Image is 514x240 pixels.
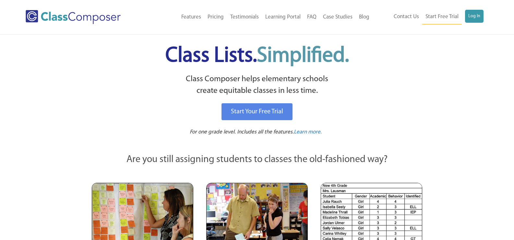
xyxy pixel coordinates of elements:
[422,10,462,24] a: Start Free Trial
[165,45,349,67] span: Class Lists.
[373,10,484,24] nav: Header Menu
[294,129,322,135] span: Learn more.
[227,10,262,24] a: Testimonials
[262,10,304,24] a: Learning Portal
[465,10,484,23] a: Log In
[190,129,294,135] span: For one grade level. Includes all the features.
[231,108,283,115] span: Start Your Free Trial
[92,153,423,167] p: Are you still assigning students to classes the old-fashioned way?
[146,10,373,24] nav: Header Menu
[178,10,204,24] a: Features
[26,10,121,24] img: Class Composer
[304,10,320,24] a: FAQ
[91,73,424,97] p: Class Composer helps elementary schools create equitable classes in less time.
[320,10,356,24] a: Case Studies
[204,10,227,24] a: Pricing
[257,45,349,67] span: Simplified.
[294,128,322,136] a: Learn more.
[356,10,373,24] a: Blog
[390,10,422,24] a: Contact Us
[221,103,293,120] a: Start Your Free Trial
